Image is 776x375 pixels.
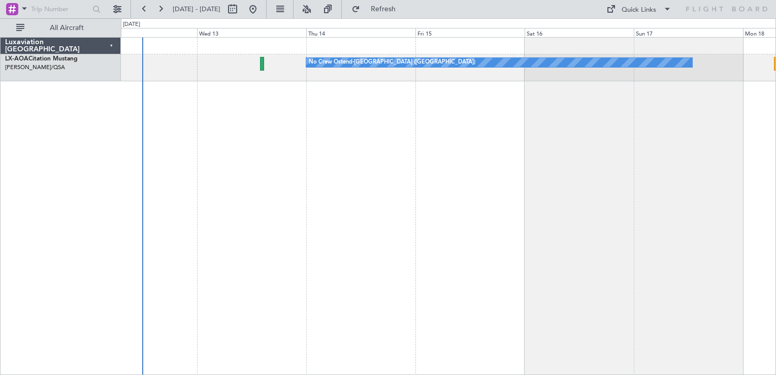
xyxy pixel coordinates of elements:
div: Tue 12 [88,28,197,37]
div: Sun 17 [634,28,743,37]
input: Trip Number [31,2,89,17]
a: LX-AOACitation Mustang [5,56,78,62]
span: LX-AOA [5,56,28,62]
button: All Aircraft [11,20,110,36]
a: [PERSON_NAME]/QSA [5,64,65,71]
div: Thu 14 [306,28,415,37]
div: Sat 16 [525,28,634,37]
div: [DATE] [123,20,140,29]
div: Fri 15 [415,28,525,37]
button: Quick Links [601,1,676,17]
div: No Crew Ostend-[GEOGRAPHIC_DATA] ([GEOGRAPHIC_DATA]) [309,55,475,70]
span: Refresh [362,6,405,13]
div: Quick Links [622,5,656,15]
span: All Aircraft [26,24,107,32]
button: Refresh [347,1,408,17]
div: Wed 13 [197,28,306,37]
span: [DATE] - [DATE] [173,5,220,14]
